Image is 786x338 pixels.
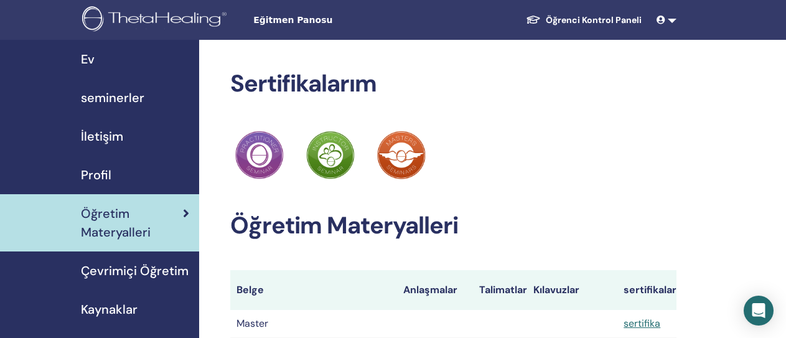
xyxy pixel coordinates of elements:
h2: Sertifikalarım [230,70,676,98]
div: Open Intercom Messenger [744,296,774,326]
th: Belge [230,270,397,310]
img: Practitioner [306,131,355,179]
img: graduation-cap-white.svg [526,14,541,25]
span: Çevrimiçi Öğretim [81,261,189,280]
span: Kaynaklar [81,300,138,319]
span: seminerler [81,88,144,107]
a: sertifika [624,317,660,330]
a: Öğrenci Kontrol Paneli [516,9,652,32]
h2: Öğretim Materyalleri [230,212,676,240]
img: logo.png [82,6,231,34]
span: Öğretim Materyalleri [81,204,183,242]
th: Anlaşmalar [397,270,473,310]
img: Practitioner [377,131,426,179]
span: Profil [81,166,111,184]
img: Practitioner [235,131,284,179]
th: Kılavuzlar [527,270,617,310]
th: sertifikalar [617,270,676,310]
td: Master [230,310,397,337]
span: Ev [81,50,95,68]
span: Eğitmen Panosu [253,14,440,27]
th: Talimatlar [473,270,527,310]
span: İletişim [81,127,123,146]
